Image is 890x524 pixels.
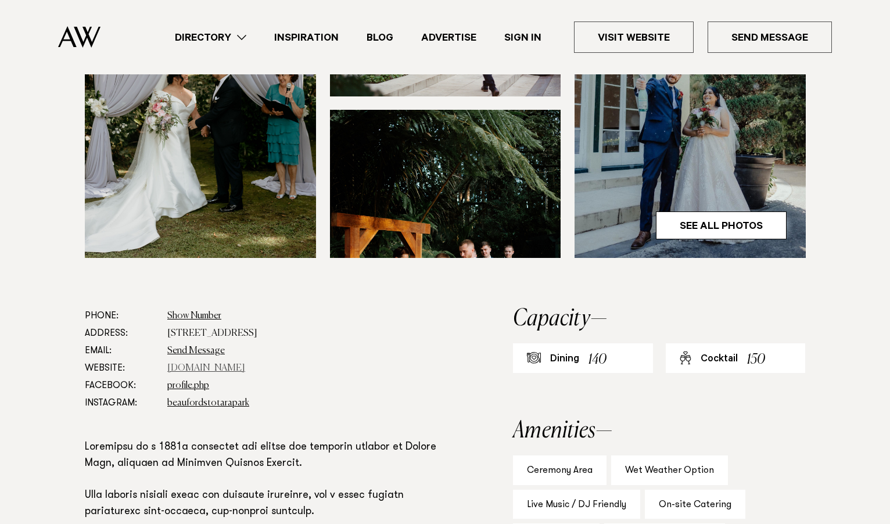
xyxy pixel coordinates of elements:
[513,307,805,331] h2: Capacity
[260,30,353,45] a: Inspiration
[645,490,745,519] div: On-site Catering
[167,399,249,408] a: beaufordstotarapark
[656,211,787,239] a: See All Photos
[701,353,738,367] div: Cocktail
[708,21,832,53] a: Send Message
[513,419,805,443] h2: Amenities
[167,311,221,321] a: Show Number
[611,455,728,485] div: Wet Weather Option
[85,360,158,377] dt: Website:
[353,30,407,45] a: Blog
[85,325,158,342] dt: Address:
[58,26,101,48] img: Auckland Weddings Logo
[574,21,694,53] a: Visit Website
[85,377,158,394] dt: Facebook:
[161,30,260,45] a: Directory
[407,30,490,45] a: Advertise
[747,349,765,371] div: 150
[167,325,438,342] dd: [STREET_ADDRESS]
[167,346,225,356] a: Send Message
[490,30,555,45] a: Sign In
[513,455,607,485] div: Ceremony Area
[85,307,158,325] dt: Phone:
[588,349,607,371] div: 140
[513,490,640,519] div: Live Music / DJ Friendly
[85,342,158,360] dt: Email:
[167,364,245,373] a: [DOMAIN_NAME]
[85,394,158,412] dt: Instagram:
[550,353,579,367] div: Dining
[167,381,209,390] a: profile.php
